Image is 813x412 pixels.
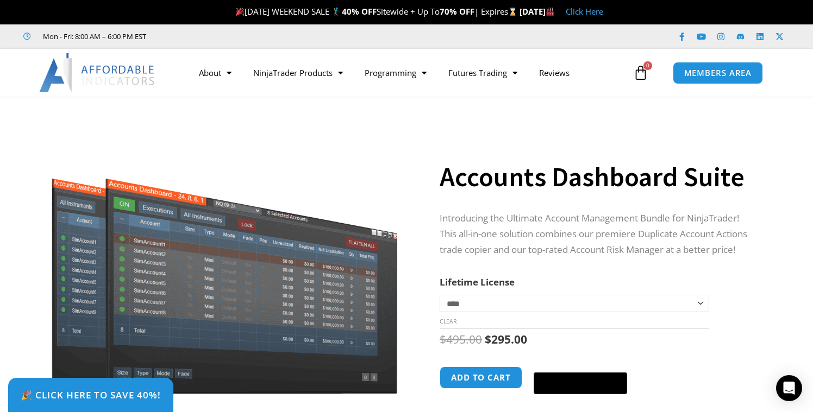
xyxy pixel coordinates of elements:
img: 🏭 [546,8,554,16]
button: Buy with GPay [534,372,627,394]
a: Programming [354,60,437,85]
span: Mon - Fri: 8:00 AM – 6:00 PM EST [40,30,146,43]
span: $ [485,332,491,347]
p: Introducing the Ultimate Account Management Bundle for NinjaTrader! This all-in-one solution comb... [440,211,757,258]
bdi: 295.00 [485,332,527,347]
a: 🎉 Click Here to save 40%! [8,378,173,412]
span: 0 [643,61,652,70]
bdi: 495.00 [440,332,482,347]
strong: [DATE] [520,6,555,17]
a: NinjaTrader Products [242,60,354,85]
img: ⌛ [509,8,517,16]
span: 🎉 Click Here to save 40%! [21,390,161,400]
span: $ [440,332,446,347]
label: Lifetime License [440,276,515,288]
button: Add to cart [440,366,522,389]
span: MEMBERS AREA [684,69,752,77]
img: 🎉 [236,8,244,16]
a: MEMBERS AREA [673,62,764,84]
a: Click Here [566,6,603,17]
iframe: Customer reviews powered by Trustpilot [161,31,324,42]
a: 0 [617,57,665,88]
a: About [188,60,242,85]
h1: Accounts Dashboard Suite [440,158,757,196]
span: [DATE] WEEKEND SALE 🏌️‍♂️ Sitewide + Up To | Expires [233,6,520,17]
a: Clear options [440,318,456,325]
a: Reviews [528,60,580,85]
strong: 70% OFF [440,6,474,17]
div: Open Intercom Messenger [776,375,802,401]
nav: Menu [188,60,630,85]
iframe: Secure express checkout frame [531,365,629,369]
a: Futures Trading [437,60,528,85]
strong: 40% OFF [342,6,377,17]
img: LogoAI | Affordable Indicators – NinjaTrader [39,53,156,92]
